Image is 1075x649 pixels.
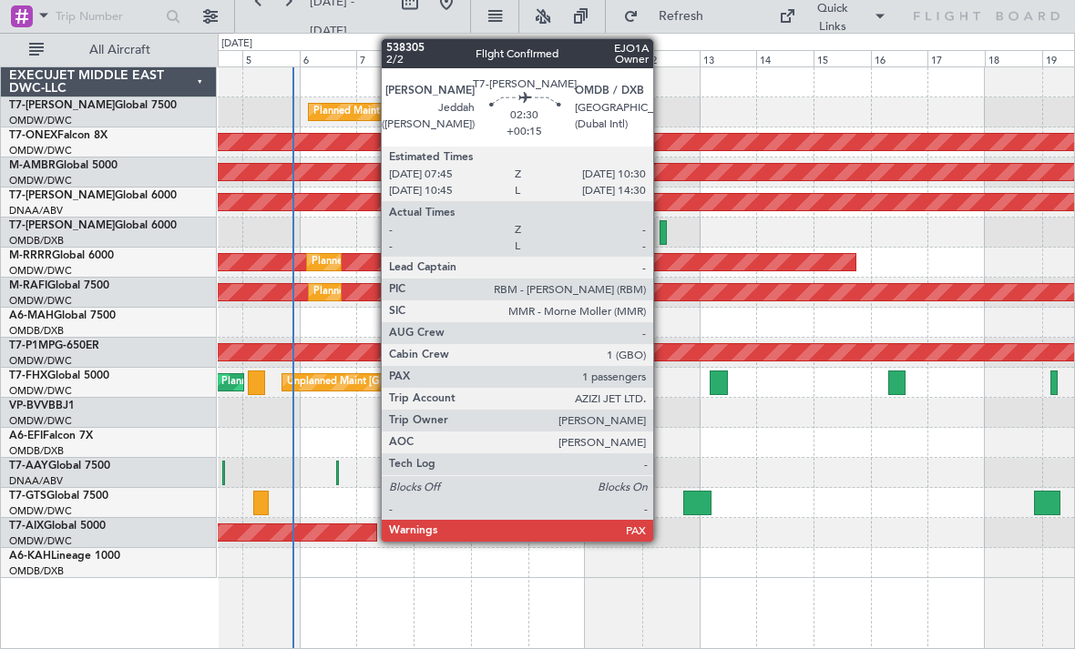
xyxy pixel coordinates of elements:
[700,50,757,66] div: 13
[9,280,47,291] span: M-RAFI
[9,100,177,111] a: T7-[PERSON_NAME]Global 7500
[9,250,52,261] span: M-RRRR
[9,401,75,411] a: VP-BVVBBJ1
[9,264,72,278] a: OMDW/DWC
[615,2,724,31] button: Refresh
[756,50,814,66] div: 14
[9,310,116,321] a: A6-MAHGlobal 7500
[287,369,557,396] div: Unplanned Maint [GEOGRAPHIC_DATA] (Al Maktoum Intl)
[221,369,435,396] div: Planned Maint [GEOGRAPHIC_DATA] (Seletar)
[927,50,985,66] div: 17
[871,50,928,66] div: 16
[9,474,63,488] a: DNAA/ABV
[9,384,72,398] a: OMDW/DWC
[9,551,51,562] span: A6-KAH
[9,401,48,411] span: VP-BVV
[9,370,47,381] span: T7-FHX
[9,160,118,171] a: M-AMBRGlobal 5000
[9,444,64,458] a: OMDB/DXB
[642,50,700,66] div: 12
[9,220,115,231] span: T7-[PERSON_NAME]
[9,521,106,532] a: T7-AIXGlobal 5000
[9,234,64,248] a: OMDB/DXB
[9,220,177,231] a: T7-[PERSON_NAME]Global 6000
[528,50,586,66] div: 10
[471,50,528,66] div: 9
[9,204,63,218] a: DNAA/ABV
[9,250,114,261] a: M-RRRRGlobal 6000
[9,340,99,351] a: T7-P1MPG-650ER
[9,354,72,368] a: OMDW/DWC
[312,248,491,276] div: Planned Maint Dubai (Al Maktoum Intl)
[9,144,72,157] a: OMDW/DWC
[9,431,43,441] span: A6-EFI
[9,310,54,321] span: A6-MAH
[9,431,93,441] a: A6-EFIFalcon 7X
[814,50,871,66] div: 15
[9,461,110,472] a: T7-AAYGlobal 7500
[356,50,414,66] div: 7
[770,2,896,31] button: Quick Links
[9,340,55,351] span: T7-P1MP
[9,370,109,381] a: T7-FHXGlobal 5000
[985,50,1042,66] div: 18
[300,50,357,66] div: 6
[9,551,120,562] a: A6-KAHLineage 1000
[9,504,72,518] a: OMDW/DWC
[9,160,56,171] span: M-AMBR
[9,564,64,578] a: OMDB/DXB
[9,294,72,308] a: OMDW/DWC
[9,324,64,338] a: OMDB/DXB
[9,190,177,201] a: T7-[PERSON_NAME]Global 6000
[9,280,109,291] a: M-RAFIGlobal 7500
[313,98,493,126] div: Planned Maint Dubai (Al Maktoum Intl)
[9,174,72,188] a: OMDW/DWC
[414,50,471,66] div: 8
[9,534,72,548] a: OMDW/DWC
[242,50,300,66] div: 5
[9,461,48,472] span: T7-AAY
[313,279,493,306] div: Planned Maint Dubai (Al Maktoum Intl)
[9,414,72,428] a: OMDW/DWC
[9,114,72,127] a: OMDW/DWC
[47,44,192,56] span: All Aircraft
[221,36,252,52] div: [DATE]
[9,491,108,502] a: T7-GTSGlobal 7500
[9,130,107,141] a: T7-ONEXFalcon 8X
[20,35,198,65] button: All Aircraft
[9,521,44,532] span: T7-AIX
[56,3,160,30] input: Trip Number
[9,491,46,502] span: T7-GTS
[9,190,115,201] span: T7-[PERSON_NAME]
[585,50,642,66] div: 11
[642,10,719,23] span: Refresh
[9,100,115,111] span: T7-[PERSON_NAME]
[9,130,57,141] span: T7-ONEX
